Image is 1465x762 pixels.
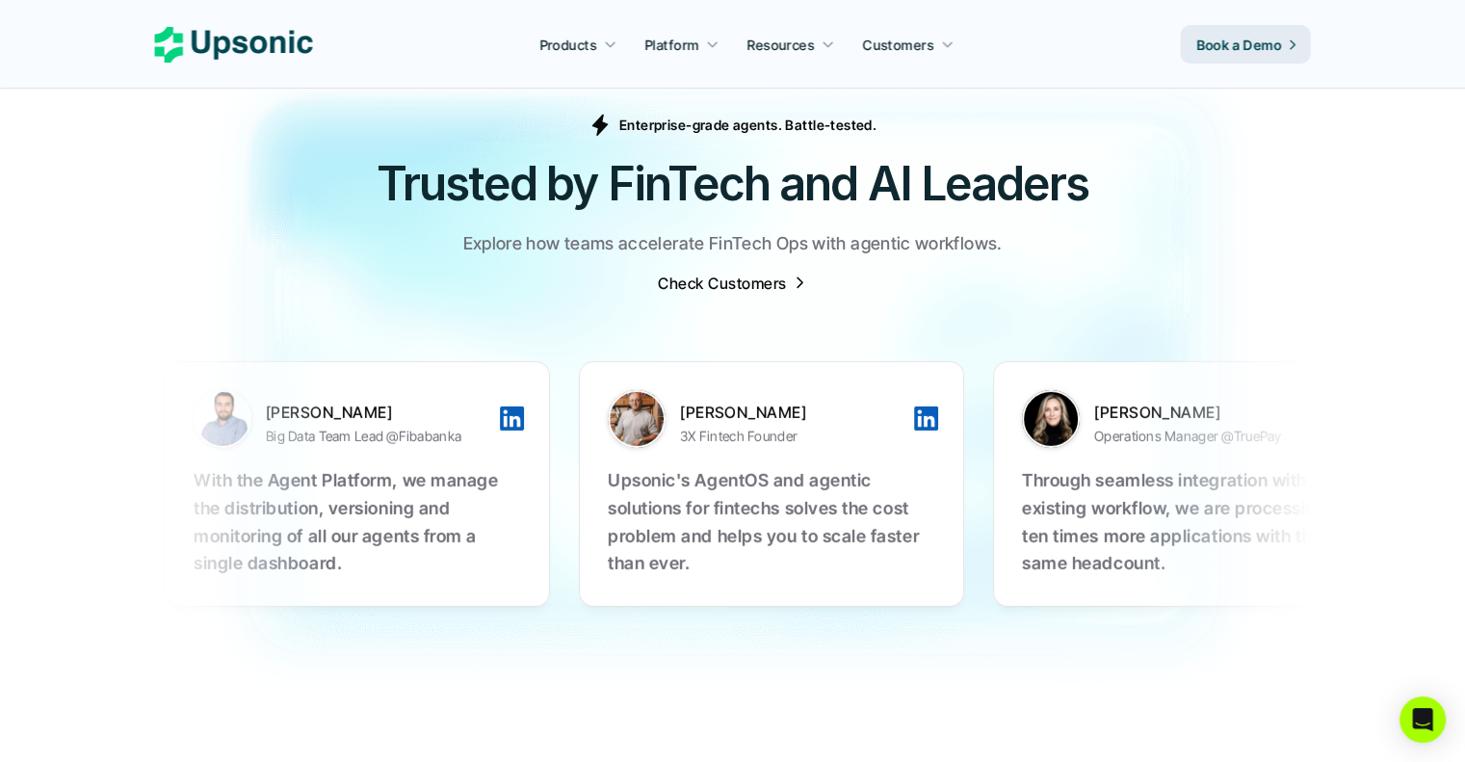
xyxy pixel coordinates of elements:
[1092,402,1323,423] p: [PERSON_NAME]
[192,467,519,578] p: With the Agent Platform, we manage the distribution, versioning and monitoring of all our agents ...
[462,230,1002,258] p: Explore how teams accelerate FinTech Ops with agentic workflows.
[155,151,1311,216] h2: Trusted by FinTech and AI Leaders
[1020,467,1347,578] p: Through seamless integration with our existing workflow, we are processing ten times more applica...
[658,273,806,294] a: Check Customers
[619,115,876,135] p: Enterprise-grade agents. Battle-tested.
[264,402,495,423] p: [PERSON_NAME]
[1196,35,1282,55] p: Book a Demo
[606,467,933,578] p: Upsonic's AgentOS and agentic solutions for fintechs solves the cost problem and helps you to sca...
[658,273,786,294] p: Check Customers
[678,424,796,448] p: 3X Fintech Founder
[1400,696,1446,743] div: Open Intercom Messenger
[1181,25,1311,64] a: Book a Demo
[863,35,934,55] p: Customers
[539,35,596,55] p: Products
[264,424,459,448] p: Big Data Team Lead @Fibabanka
[1092,424,1280,448] p: Operations Manager @TruePay
[528,27,628,62] a: Products
[678,402,909,423] p: [PERSON_NAME]
[644,35,698,55] p: Platform
[747,35,815,55] p: Resources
